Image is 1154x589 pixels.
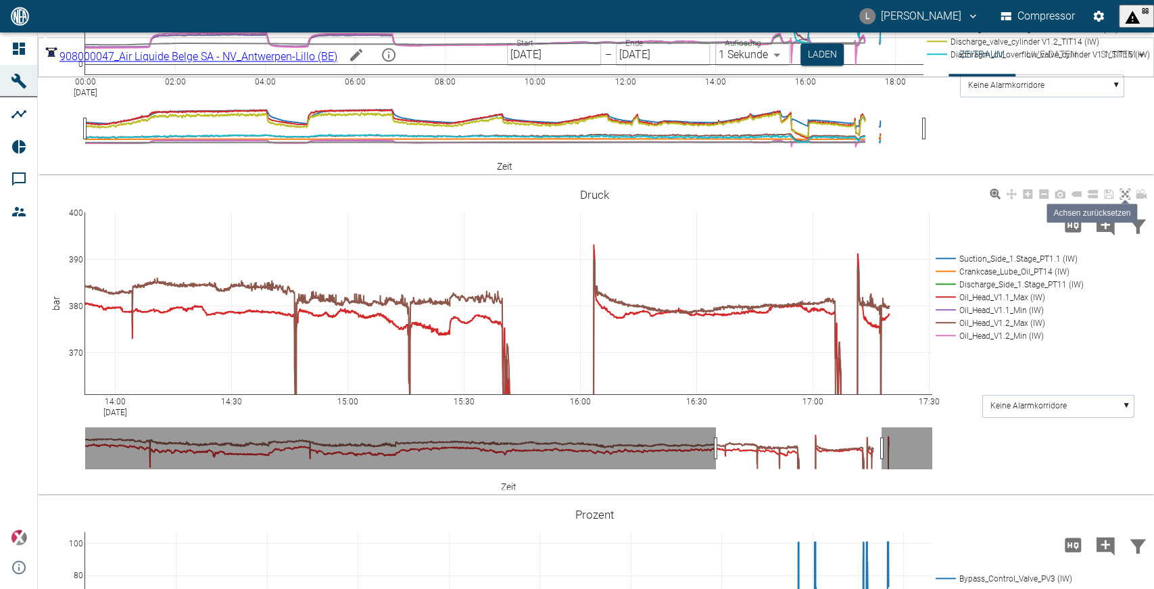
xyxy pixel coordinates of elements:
[715,43,790,66] div: 1 Sekunde
[1119,5,1154,28] button: displayAlerts
[616,43,710,66] input: DD.MM.YYYY
[516,37,533,49] label: Start
[9,7,30,25] img: logo
[1122,208,1154,243] button: Daten filtern
[343,41,370,68] button: Machine bearbeiten
[11,529,27,546] img: Xplore Logo
[1089,208,1122,243] button: Kommentar hinzufügen
[800,43,844,66] button: Laden
[857,4,981,28] button: luca.corigliano@neuman-esser.com
[968,81,1044,91] text: Keine Alarmkorridore
[1057,218,1089,231] span: Hohe Auflösung
[43,50,337,63] a: 908000047_Air Liquide Belge SA - NV_Antwerpen-Lillo (BE)
[998,4,1078,28] button: Compressor
[625,37,643,49] label: Ende
[375,41,402,68] button: mission info
[1089,527,1122,563] button: Kommentar hinzufügen
[859,8,875,24] div: L
[990,401,1067,410] text: Keine Alarmkorridore
[1057,538,1089,550] span: Hohe Auflösung
[605,47,612,62] p: –
[59,50,337,63] span: 908000047_Air Liquide Belge SA - NV_Antwerpen-Lillo (BE)
[1086,4,1111,28] button: Einstellungen
[948,32,1015,76] button: Zeitraum
[1142,7,1149,26] span: 88
[507,43,601,66] input: DD.MM.YYYY
[1088,32,1149,76] button: System
[1122,527,1154,563] button: Daten filtern
[1015,32,1088,76] button: Live-Daten
[725,37,761,49] label: Auflösung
